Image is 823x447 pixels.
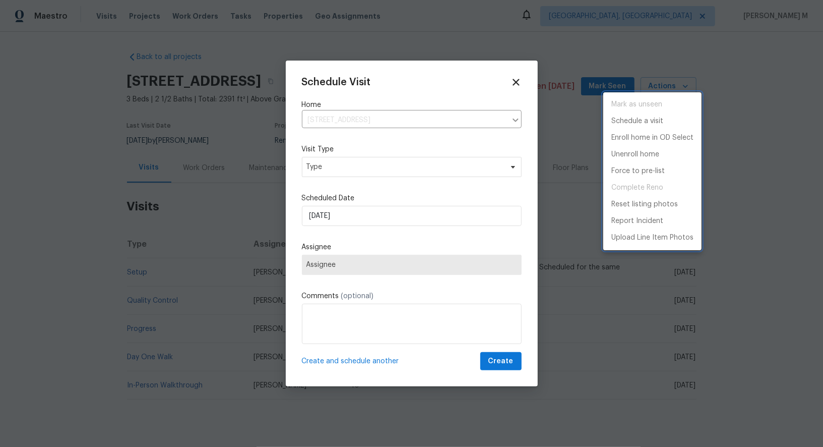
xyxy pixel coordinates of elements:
[611,199,678,210] p: Reset listing photos
[611,233,693,243] p: Upload Line Item Photos
[611,216,663,227] p: Report Incident
[603,180,702,196] span: Project is already completed
[611,166,665,177] p: Force to pre-list
[611,116,663,127] p: Schedule a visit
[611,133,693,143] p: Enroll home in OD Select
[611,149,659,160] p: Unenroll home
